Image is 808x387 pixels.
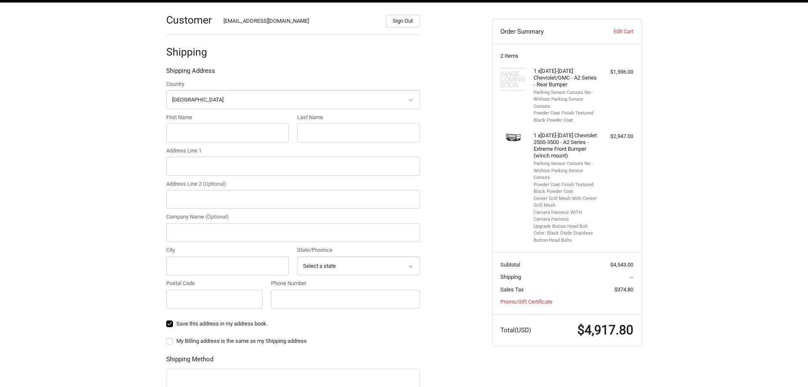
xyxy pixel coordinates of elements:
[534,110,598,124] li: Powder Coat Finish Textured Black Powder Coat
[600,132,633,141] div: $2,947.00
[166,13,215,27] h2: Customer
[534,89,598,110] li: Parking Sensor Cutouts No - Without Parking Sensor Cutouts
[166,80,420,88] label: Country
[166,66,215,80] legend: Shipping Address
[500,326,531,334] span: Total (USD)
[500,274,521,280] span: Shipping
[203,181,226,187] small: (Optional)
[205,214,229,220] small: (Optional)
[610,262,633,268] span: $4,543.00
[766,347,808,387] iframe: Chat Widget
[534,160,598,181] li: Parking Sensor Cutouts No - Without Parking Sensor Cutouts
[297,246,420,254] label: State/Province
[166,338,420,344] label: My Billing address is the same as my Shipping address
[297,113,420,122] label: Last Name
[500,262,520,268] span: Subtotal
[614,286,633,293] span: $374.80
[166,279,263,288] label: Postal Code
[166,320,420,327] label: Save this address in my address book.
[534,223,598,244] li: Upgrade Button Head Bolt Color: Black Oxide Stainless Button-Head Bolts
[166,246,289,254] label: City
[166,355,213,368] legend: Shipping Method
[500,286,524,293] span: Sales Tax
[577,323,633,337] span: $4,917.80
[534,195,598,209] li: Center Grill Mesh With Center Grill Mesh
[500,27,592,36] h3: Order Summary
[166,180,420,188] label: Address Line 2
[600,68,633,76] div: $1,596.00
[386,15,420,27] button: Sign Out
[166,213,420,221] label: Company Name
[534,209,598,223] li: Camera Harness WITH Camera Harness
[592,27,633,36] a: Edit Cart
[166,113,289,122] label: First Name
[500,53,633,59] h3: 2 Items
[166,147,420,155] label: Address Line 1
[166,45,215,59] h2: Shipping
[223,17,377,27] div: [EMAIL_ADDRESS][DOMAIN_NAME]
[534,132,598,160] h4: 1 x [DATE]-[DATE] Chevrolet 2500-3500 - A2 Series - Extreme Front Bumper (winch mount)
[630,274,633,280] span: --
[271,279,420,288] label: Phone Number
[500,299,553,305] a: Promo/Gift Certificate
[534,181,598,195] li: Powder Coat Finish Textured Black Powder Coat
[534,68,598,88] h4: 1 x [DATE]-[DATE] Chevrolet/GMC - A2 Series - Rear Bumper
